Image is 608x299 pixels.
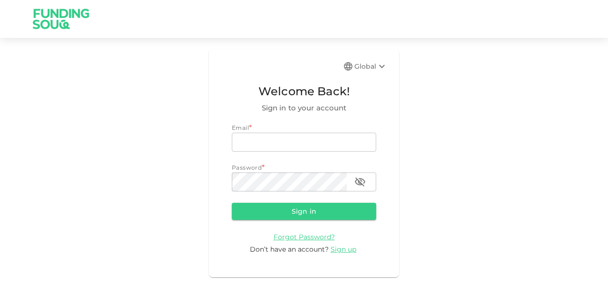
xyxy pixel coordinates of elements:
span: Don’t have an account? [250,245,329,254]
span: Password [232,164,262,171]
input: email [232,133,376,152]
a: Forgot Password? [274,232,335,241]
input: password [232,172,347,191]
span: Welcome Back! [232,82,376,100]
span: Sign in to your account [232,102,376,114]
button: Sign in [232,203,376,220]
div: Global [354,61,388,72]
span: Sign up [331,245,356,254]
span: Email [232,124,249,131]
